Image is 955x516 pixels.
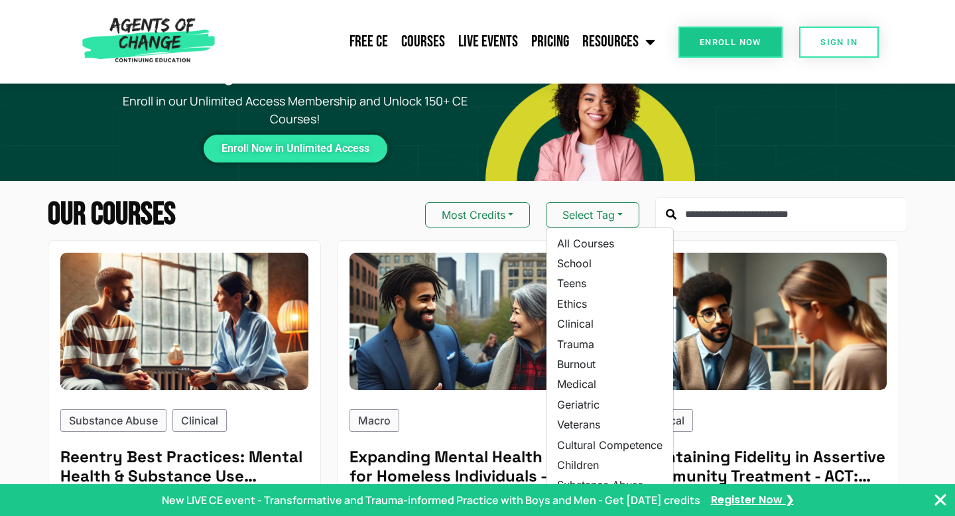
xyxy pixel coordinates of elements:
[350,253,598,390] img: Expanding Mental Health Care for Homeless Individuals (3 General CE Credit) - Reading Based
[350,448,598,486] h5: Expanding Mental Health Care for Homeless Individuals - Reading Based
[525,25,576,58] a: Pricing
[546,354,673,374] a: Burnout
[546,395,673,415] a: Geriatric
[358,413,391,428] p: Macro
[222,145,369,152] span: Enroll Now in Unlimited Access
[546,253,673,273] a: School
[204,135,387,162] a: Enroll Now in Unlimited Access
[799,27,879,58] a: SIGN IN
[221,25,663,58] nav: Menu
[546,314,673,334] a: Clinical
[425,202,530,227] button: Most Credits
[546,435,673,455] a: Cultural Competence
[546,294,673,314] a: Ethics
[546,455,673,475] a: Children
[546,475,673,495] a: Substance Abuse
[576,25,662,58] a: Resources
[639,448,887,486] h5: Maintaining Fidelity in Assertive Community Treatment - ACT: Current Issues and Innovations - Rea...
[60,448,308,486] h5: Reentry Best Practices: Mental Health & Substance Use Support After Incarceration - Reading Based
[932,492,948,508] button: Close Banner
[452,25,525,58] a: Live Events
[343,25,395,58] a: Free CE
[48,199,176,231] h2: Our Courses
[546,415,673,434] a: Veterans
[113,92,477,128] p: Enroll in our Unlimited Access Membership and Unlock 150+ CE Courses!
[181,413,218,428] p: Clinical
[69,413,158,428] p: Substance Abuse
[121,65,470,86] h1: Continuing Education Courses Online
[546,273,673,293] a: Teens
[546,202,639,227] button: Select Tag
[820,38,858,46] span: SIGN IN
[162,492,700,508] p: New LIVE CE event - Transformative and Trauma-informed Practice with Boys and Men - Get [DATE] cr...
[546,334,673,354] a: Trauma
[678,27,783,58] a: Enroll Now
[546,233,673,253] a: All Courses
[546,374,673,394] a: Medical
[395,25,452,58] a: Courses
[639,253,887,390] img: Maintaining Fidelity in Assertive Community Treatment - ACT: Current Issues and Innovations (3 Ge...
[60,253,308,390] img: Reentry Best Practices: Mental Health & Substance Use Support After Incarceration (3 General CE C...
[700,38,761,46] span: Enroll Now
[711,493,794,507] a: Register Now ❯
